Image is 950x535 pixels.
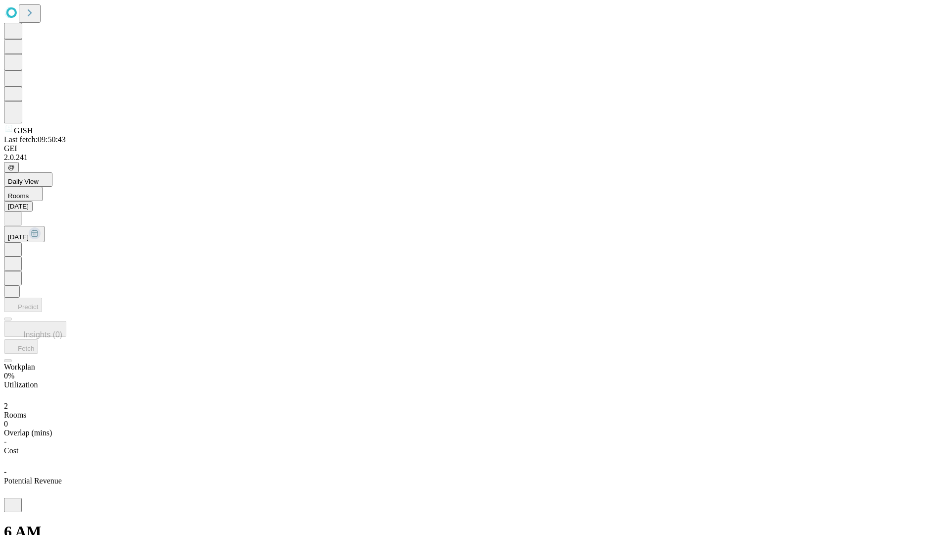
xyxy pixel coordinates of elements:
button: [DATE] [4,226,45,242]
span: 2 [4,402,8,410]
button: Insights (0) [4,321,66,337]
span: Potential Revenue [4,477,62,485]
span: Last fetch: 09:50:43 [4,135,66,144]
span: Rooms [8,192,29,200]
span: Daily View [8,178,39,185]
span: 0% [4,372,14,380]
span: @ [8,163,15,171]
button: Rooms [4,187,43,201]
div: 2.0.241 [4,153,946,162]
span: Overlap (mins) [4,428,52,437]
div: GEI [4,144,946,153]
button: Predict [4,298,42,312]
span: GJSH [14,126,33,135]
button: Fetch [4,339,38,354]
button: [DATE] [4,201,33,212]
span: Utilization [4,380,38,389]
span: Cost [4,446,18,455]
span: Workplan [4,363,35,371]
button: Daily View [4,172,52,187]
button: @ [4,162,19,172]
span: Rooms [4,411,26,419]
span: - [4,437,6,446]
span: 0 [4,420,8,428]
span: [DATE] [8,233,29,241]
span: Insights (0) [23,330,62,339]
span: - [4,468,6,476]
